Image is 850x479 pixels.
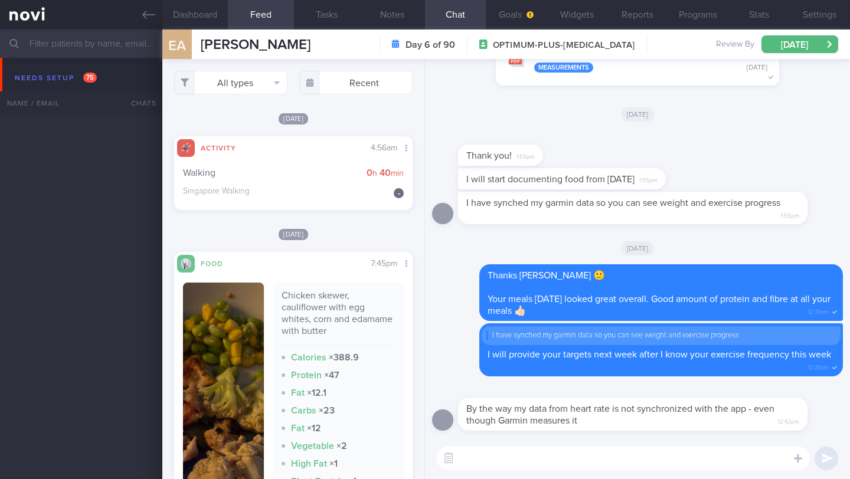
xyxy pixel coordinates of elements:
span: [DATE] [279,229,308,240]
div: [DATE] [747,64,767,73]
span: 12:37pm [808,360,829,372]
strong: × 23 [319,406,335,415]
span: 12:37pm [808,305,829,316]
span: Review By [716,40,754,50]
span: [DATE] [621,241,655,255]
div: tanita_ [DEMOGRAPHIC_DATA][PERSON_NAME] 06082025 [534,50,767,73]
div: EA [155,22,200,68]
span: 12:42pm [778,415,799,426]
span: Thanks [PERSON_NAME] 🙂 [488,271,605,280]
span: I have synched my garmin data so you can see weight and exercise progress [466,198,780,208]
span: [DATE] [621,107,655,122]
strong: Vegetable [291,441,334,451]
span: [PERSON_NAME] [201,38,310,52]
strong: × 2 [336,441,347,451]
span: 75 [83,73,97,83]
strong: Carbs [291,406,316,415]
strong: × 12 [307,424,321,433]
strong: Protein [291,370,322,380]
span: 1:55pm [781,209,799,220]
div: Activity [195,142,242,152]
span: 1:55pm [516,150,535,161]
span: OPTIMUM-PLUS-[MEDICAL_DATA] [493,40,635,51]
button: All types [174,71,287,94]
div: Chats [115,91,162,115]
strong: Fat [291,388,305,398]
div: Measurements [534,63,593,73]
button: [DATE] [761,35,838,53]
strong: Fat [291,424,305,433]
strong: Calories [291,353,326,362]
strong: × 388.9 [329,353,359,362]
span: Your meals [DATE] looked great overall. Good amount of protein and fibre at all your meals 👍🏻 [488,294,831,316]
span: [DATE] [279,113,308,124]
small: min [391,169,404,178]
strong: 0 [367,168,372,178]
span: By the way my data from heart rate is not synchronized with the app - even though Garmin measures it [466,404,774,425]
div: Chicken skewer, cauliflower with egg whites, corn and edamame with butter [282,290,395,346]
strong: × 12.1 [307,388,326,398]
span: Walking [183,167,215,179]
span: 4:56am [371,144,397,152]
div: Food [195,258,242,268]
strong: 40 [380,168,391,178]
strong: Day 6 of 90 [406,39,455,51]
span: Thank you! [466,151,512,160]
strong: × 1 [329,459,338,468]
button: tanita_[DEMOGRAPHIC_DATA][PERSON_NAME]06082025 Measurements [DATE] [502,42,773,79]
div: Singapore Walking [183,186,382,197]
strong: × 47 [324,370,339,380]
span: 7:45pm [371,260,397,268]
small: h [372,169,377,178]
span: I will provide your targets next week after I know your exercise frequency this week [488,350,831,359]
span: I will start documenting food from [DATE] [466,175,635,184]
span: 1:55pm [639,173,658,185]
div: I have synched my garmin data so you can see weight and exercise progress [486,331,836,340]
div: Needs setup [12,70,100,86]
strong: High Fat [291,459,327,468]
